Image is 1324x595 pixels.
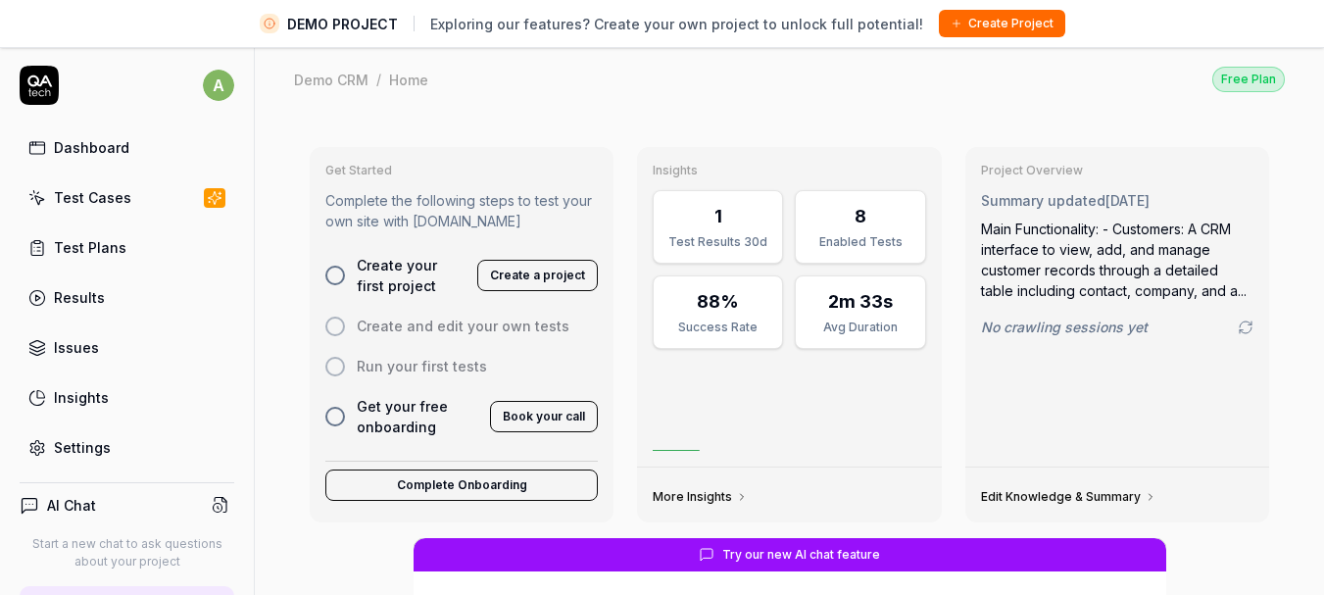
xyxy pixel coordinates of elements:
div: 88% [697,288,739,315]
div: 8 [855,203,866,229]
div: Enabled Tests [808,233,912,251]
button: Complete Onboarding [325,470,598,501]
span: Create and edit your own tests [357,316,569,336]
h4: AI Chat [47,495,96,516]
div: Main Functionality: - Customers: A CRM interface to view, add, and manage customer records throug... [981,219,1253,301]
a: Test Cases [20,178,234,217]
h3: Insights [653,163,925,178]
a: Results [20,278,234,317]
button: Book your call [490,401,598,432]
time: [DATE] [1105,192,1150,209]
div: Results [54,287,105,308]
span: No crawling sessions yet [981,317,1148,337]
span: Exploring our features? Create your own project to unlock full potential! [430,14,923,34]
a: More Insights [653,489,748,505]
span: DEMO PROJECT [287,14,398,34]
span: Get your free onboarding [357,396,478,437]
a: Create a project [477,264,598,283]
div: Success Rate [665,319,770,336]
div: Free Plan [1212,67,1285,92]
div: Home [389,70,428,89]
a: Test Plans [20,228,234,267]
a: Settings [20,428,234,467]
div: Issues [54,337,99,358]
span: Run your first tests [357,356,487,376]
p: Start a new chat to ask questions about your project [20,535,234,570]
a: Edit Knowledge & Summary [981,489,1156,505]
button: Free Plan [1212,66,1285,92]
a: Go to crawling settings [1238,320,1253,335]
div: Dashboard [54,137,129,158]
div: / [376,70,381,89]
h3: Get Started [325,163,598,178]
div: Test Results 30d [665,233,770,251]
a: Insights [20,378,234,417]
span: Create your first project [357,255,466,296]
div: Settings [54,437,111,458]
a: Issues [20,328,234,367]
div: Demo CRM [294,70,368,89]
div: Insights [54,387,109,408]
h3: Project Overview [981,163,1253,178]
div: Test Cases [54,187,131,208]
button: a [203,66,234,105]
div: 1 [714,203,722,229]
p: Complete the following steps to test your own site with [DOMAIN_NAME] [325,190,598,231]
div: 2m 33s [828,288,893,315]
span: Try our new AI chat feature [722,546,880,564]
a: Book your call [490,405,598,424]
button: Create a project [477,260,598,291]
div: Test Plans [54,237,126,258]
a: Dashboard [20,128,234,167]
button: Create Project [939,10,1065,37]
span: a [203,70,234,101]
span: Summary updated [981,192,1105,209]
div: Avg Duration [808,319,912,336]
